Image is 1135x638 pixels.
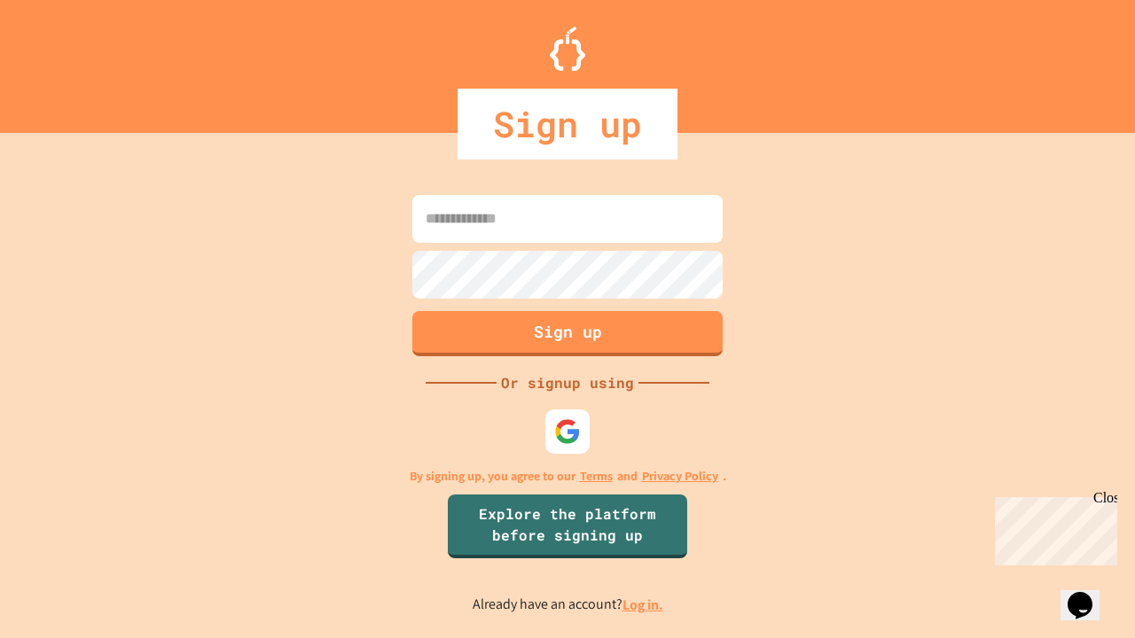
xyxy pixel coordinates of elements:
[580,467,613,486] a: Terms
[458,89,677,159] div: Sign up
[1061,567,1117,620] iframe: chat widget
[988,490,1117,565] iframe: chat widget
[412,311,723,356] button: Sign up
[550,27,585,71] img: Logo.svg
[473,594,663,616] p: Already have an account?
[410,467,726,486] p: By signing up, you agree to our and .
[554,418,581,445] img: google-icon.svg
[642,467,718,486] a: Privacy Policy
[497,372,638,393] div: Or signup using
[448,494,687,558] a: Explore the platform before signing up
[622,595,663,614] a: Log in.
[7,7,122,113] div: Chat with us now!Close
